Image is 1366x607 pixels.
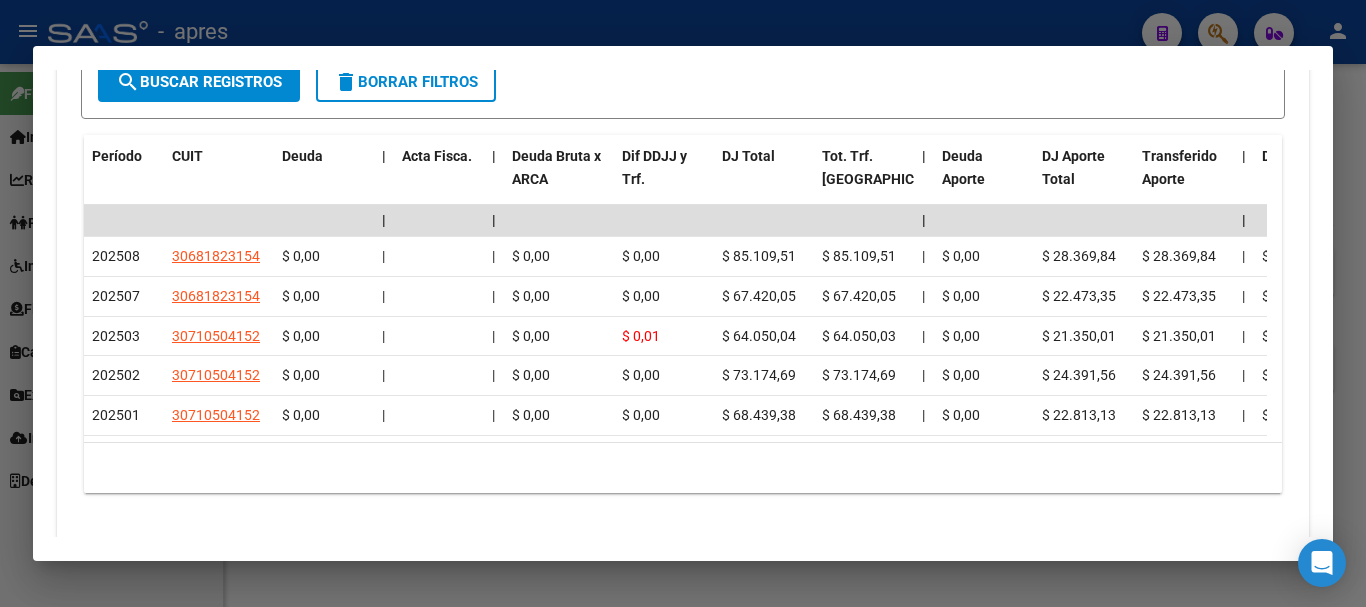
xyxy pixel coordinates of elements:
span: | [492,148,496,164]
datatable-header-cell: | [374,135,394,223]
span: | [922,148,926,164]
datatable-header-cell: DJ Aporte Total [1034,135,1134,223]
span: $ 0,00 [1262,407,1300,423]
span: | [382,367,385,383]
span: | [1242,148,1246,164]
span: 202503 [92,328,140,344]
span: | [492,248,495,264]
span: | [492,328,495,344]
span: $ 0,00 [942,248,980,264]
span: | [922,367,925,383]
span: $ 22.813,13 [1142,407,1216,423]
span: $ 0,00 [282,248,320,264]
span: Deuda [282,148,323,164]
datatable-header-cell: DJ Total [714,135,814,223]
span: $ 0,00 [1262,288,1300,304]
span: $ 64.050,04 [722,328,796,344]
span: 202508 [92,248,140,264]
span: $ 21.350,01 [1042,328,1116,344]
span: | [382,248,385,264]
span: DJ Aporte Total [1042,148,1105,187]
span: | [1242,367,1245,383]
span: $ 68.439,38 [722,407,796,423]
span: $ 68.439,38 [822,407,896,423]
span: CUIT [172,148,203,164]
span: $ 0,00 [942,288,980,304]
span: | [1242,212,1246,228]
span: Deuda Aporte [942,148,985,187]
span: | [1242,248,1245,264]
span: $ 0,00 [1262,367,1300,383]
span: $ 28.369,84 [1042,248,1116,264]
span: Deuda Bruta x ARCA [512,148,601,187]
span: | [382,148,386,164]
span: $ 0,00 [622,407,660,423]
span: $ 67.420,05 [722,288,796,304]
span: | [492,288,495,304]
span: | [1242,288,1245,304]
span: DJ Total [722,148,775,164]
span: | [922,248,925,264]
span: 30710504152 [172,367,260,383]
span: $ 85.109,51 [822,248,896,264]
span: $ 0,00 [512,248,550,264]
span: $ 73.174,69 [822,367,896,383]
span: $ 0,00 [622,367,660,383]
span: $ 28.369,84 [1142,248,1216,264]
datatable-header-cell: Deuda Contr. [1254,135,1354,223]
span: | [492,407,495,423]
span: Borrar Filtros [334,73,478,91]
span: Tot. Trf. [GEOGRAPHIC_DATA] [822,148,958,187]
datatable-header-cell: | [484,135,504,223]
span: | [382,288,385,304]
span: $ 0,00 [622,248,660,264]
span: $ 64.050,03 [822,328,896,344]
span: $ 22.473,35 [1042,288,1116,304]
span: $ 0,00 [942,367,980,383]
span: Período [92,148,142,164]
datatable-header-cell: Acta Fisca. [394,135,484,223]
span: $ 0,00 [512,407,550,423]
datatable-header-cell: | [914,135,934,223]
div: Open Intercom Messenger [1298,539,1346,587]
span: | [382,212,386,228]
span: $ 0,00 [622,288,660,304]
span: | [922,328,925,344]
span: | [492,367,495,383]
span: 30681823154 [172,288,260,304]
span: 30710504152 [172,328,260,344]
span: Dif DDJJ y Trf. [622,148,687,187]
span: Transferido Aporte [1142,148,1217,187]
span: $ 24.391,56 [1142,367,1216,383]
span: $ 0,00 [1262,248,1300,264]
span: | [922,288,925,304]
span: $ 85.109,51 [722,248,796,264]
span: 30681823154 [172,248,260,264]
button: Borrar Filtros [316,62,496,102]
span: Buscar Registros [116,73,282,91]
button: Buscar Registros [98,62,300,102]
span: $ 22.473,35 [1142,288,1216,304]
span: | [1242,328,1245,344]
datatable-header-cell: CUIT [164,135,274,223]
datatable-header-cell: Período [84,135,164,223]
span: 202507 [92,288,140,304]
span: $ 73.174,69 [722,367,796,383]
span: $ 0,00 [942,328,980,344]
datatable-header-cell: Deuda Bruta x ARCA [504,135,614,223]
datatable-header-cell: | [1234,135,1254,223]
span: $ 0,00 [942,407,980,423]
datatable-header-cell: Transferido Aporte [1134,135,1234,223]
span: | [922,212,926,228]
datatable-header-cell: Tot. Trf. Bruto [814,135,914,223]
span: $ 0,00 [282,328,320,344]
span: Deuda Contr. [1262,148,1344,164]
span: $ 0,00 [512,288,550,304]
span: $ 0,00 [282,367,320,383]
datatable-header-cell: Deuda [274,135,374,223]
span: 30710504152 [172,407,260,423]
span: $ 67.420,05 [822,288,896,304]
span: | [382,328,385,344]
span: 202502 [92,367,140,383]
span: | [492,212,496,228]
